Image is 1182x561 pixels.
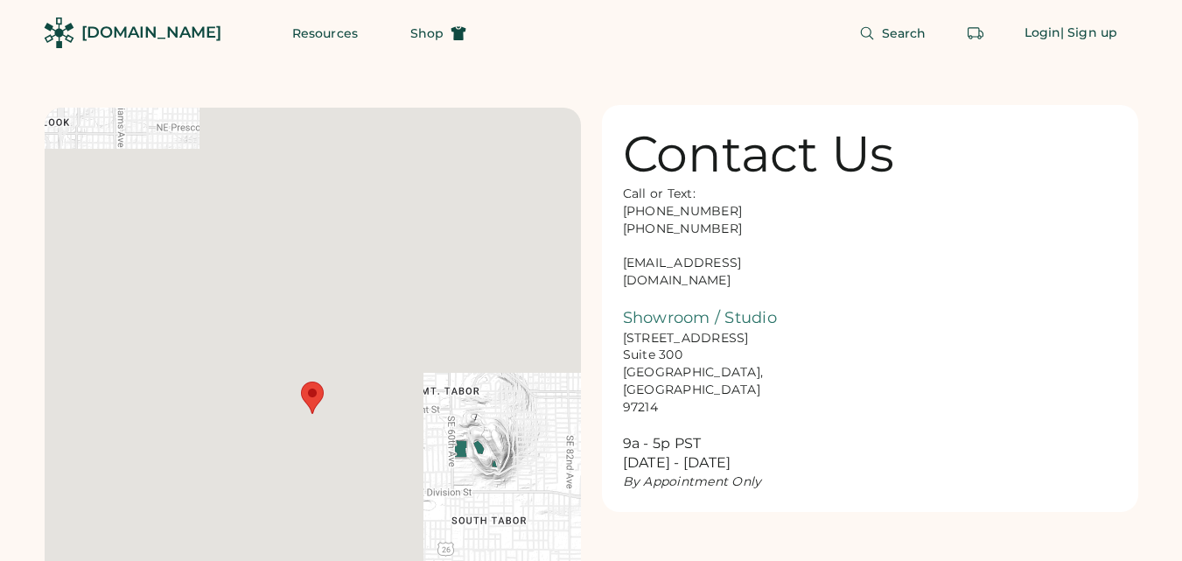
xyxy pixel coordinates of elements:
[838,16,948,51] button: Search
[623,126,895,182] div: Contact Us
[623,435,731,472] font: 9a - 5p PST [DATE] - [DATE]
[1025,25,1061,42] div: Login
[81,22,221,44] div: [DOMAIN_NAME]
[882,27,927,39] span: Search
[623,308,777,327] font: Showroom / Studio
[389,16,487,51] button: Shop
[44,18,74,48] img: Rendered Logo - Screens
[271,16,379,51] button: Resources
[1060,25,1117,42] div: | Sign up
[623,473,762,489] em: By Appointment Only
[410,27,444,39] span: Shop
[623,186,798,491] div: Call or Text: [PHONE_NUMBER] [PHONE_NUMBER] [EMAIL_ADDRESS][DOMAIN_NAME] [STREET_ADDRESS] Suite 3...
[958,16,993,51] button: Retrieve an order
